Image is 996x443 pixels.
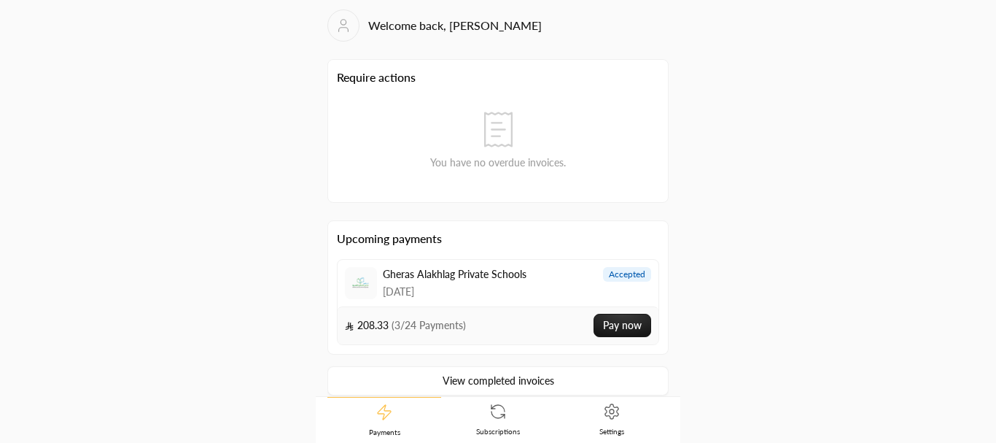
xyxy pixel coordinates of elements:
span: Require actions [337,69,659,193]
span: Payments [369,427,400,437]
span: [DATE] [383,285,526,299]
button: Pay now [594,314,651,337]
a: Subscriptions [441,397,555,442]
span: Upcoming payments [337,230,659,247]
a: LogoGheras Alakhlag Private Schools[DATE]accepted 208.33 (3/24 Payments)Pay now [337,259,659,345]
span: Gheras Alakhlag Private Schools [383,267,526,282]
span: accepted [609,269,645,280]
span: Subscriptions [476,426,520,436]
h2: Welcome back, [PERSON_NAME] [368,17,542,34]
a: View completed invoices [327,366,669,396]
span: Settings [599,426,624,436]
a: Settings [555,397,669,442]
span: 208.33 [345,318,466,333]
span: You have no overdue invoices. [430,155,566,170]
a: Payments [327,397,441,443]
img: Logo [348,270,374,296]
span: ( 3/24 Payments ) [392,319,466,331]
